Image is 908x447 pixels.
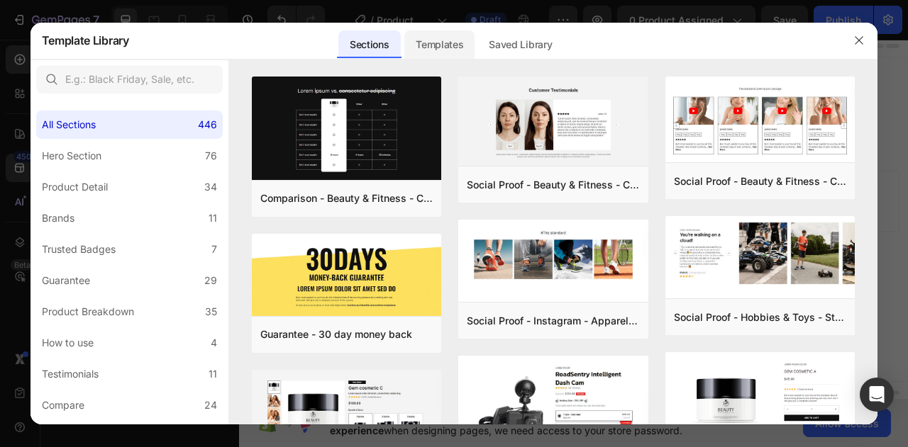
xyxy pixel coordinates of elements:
div: 446 [198,116,217,133]
div: Product Detail [42,179,108,196]
div: 4 [211,334,217,351]
div: 29 [204,272,217,289]
div: 35 [205,303,217,320]
div: Brands [42,210,74,227]
div: Open Intercom Messenger [860,378,894,412]
div: 34 [204,179,217,196]
div: Testimonials [42,366,99,383]
div: Social Proof - Beauty & Fitness - Cosmetic - Style 16 [467,176,640,193]
div: Trusted Badges [42,241,116,258]
div: Verify you are human [228,97,624,123]
div: 11 [209,366,217,383]
span: inspired by CRO experts [266,214,363,227]
div: 11 [209,210,217,227]
div: Saved Library [477,30,563,59]
div: Compare [42,397,84,414]
img: c19.png [252,77,442,183]
div: Templates [404,30,475,59]
div: Social Proof - Instagram - Apparel - Shoes - Style 30 [467,312,640,329]
div: How to use [42,334,94,351]
span: from URL or image [382,214,458,227]
img: g30.png [252,234,442,318]
div: Generate layout [384,196,459,211]
input: E.g.: Black Friday, Sale, etc. [36,65,223,94]
div: All Sections [42,116,96,133]
div: 24 [204,397,217,414]
div: Social Proof - Beauty & Fitness - Cosmetic - Style 8 [674,173,847,190]
img: sp8.png [665,77,856,166]
img: sp30.png [458,220,648,290]
div: 7 [211,241,217,258]
div: Sections [338,30,400,59]
div: Your connection needs to be verified before you can proceed [228,50,624,74]
div: Comparison - Beauty & Fitness - Cosmetic - Ingredients - Style 19 [260,190,433,207]
div: Social Proof - Hobbies & Toys - Style 13 [674,309,847,326]
img: sp13.png [665,216,856,290]
span: Add section [392,165,460,180]
div: Product Breakdown [42,303,134,320]
div: 76 [205,147,217,164]
img: sp16.png [458,77,648,169]
div: Hero Section [42,147,101,164]
h2: Template Library [42,22,129,59]
div: Choose templates [273,196,359,211]
div: Add blank section [488,196,575,211]
span: then drag & drop elements [477,214,583,227]
div: Guarantee - 30 day money back [260,326,412,343]
div: Guarantee [42,272,90,289]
